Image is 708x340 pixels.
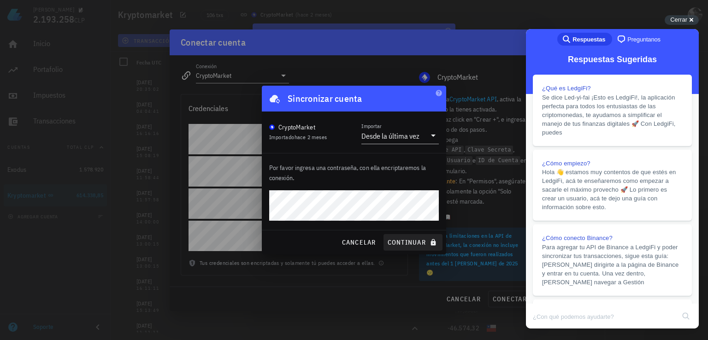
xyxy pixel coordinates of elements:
[670,16,687,23] span: Cerrar
[665,15,699,25] button: Cerrar
[295,134,327,141] span: hace 2 meses
[361,131,419,141] div: Desde la última vez
[383,234,442,251] button: continuar
[269,134,327,141] span: Importado
[526,29,699,328] iframe: Help Scout Beacon - Live Chat, Contact Form, and Knowledge Base
[361,128,439,144] div: ImportarDesde la última vez
[337,234,379,251] button: cancelar
[341,238,376,246] span: cancelar
[288,91,362,106] div: Sincronizar cuenta
[387,238,439,246] span: continuar
[269,124,275,130] img: CryptoMKT
[269,163,439,183] p: Por favor ingresa una contraseña, con ella encriptaremos la conexión.
[361,123,382,129] label: Importar
[278,123,315,132] div: CryptoMarket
